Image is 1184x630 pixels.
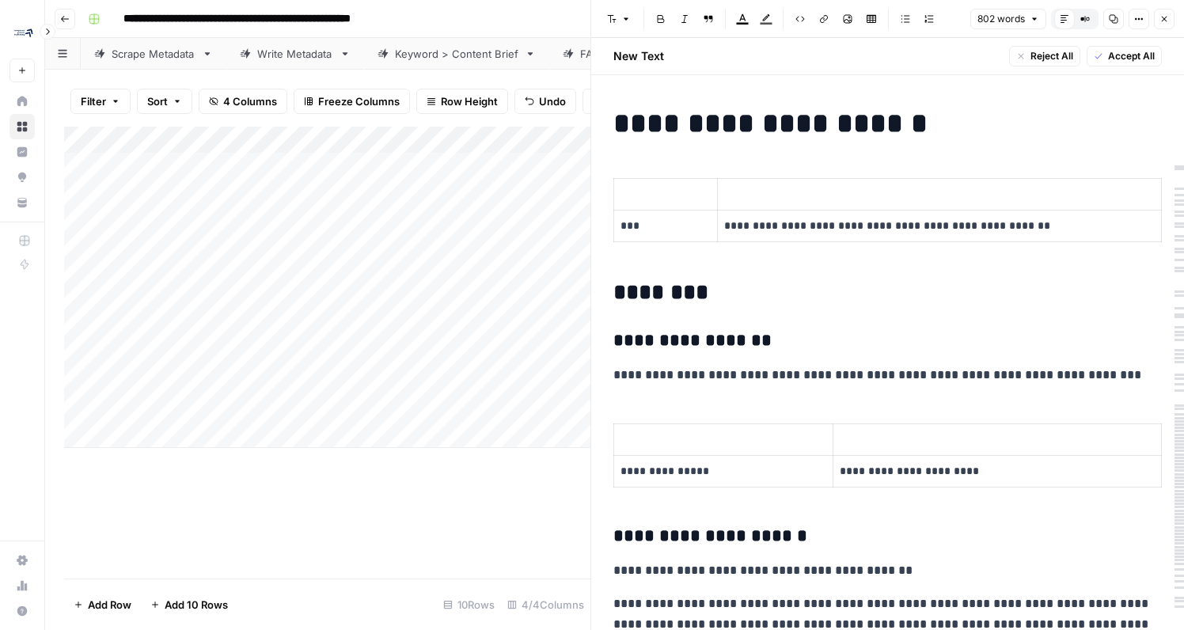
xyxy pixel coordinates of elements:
div: FAQs [580,46,605,62]
a: Settings [9,548,35,573]
button: Add 10 Rows [141,592,237,617]
button: Add Row [64,592,141,617]
img: Compound Growth Logo [9,18,38,47]
button: Workspace: Compound Growth [9,13,35,52]
a: Keyword > Content Brief [364,38,549,70]
a: Your Data [9,190,35,215]
a: FAQs [549,38,636,70]
a: Write Metadata [226,38,364,70]
button: Row Height [416,89,508,114]
span: Row Height [441,93,498,109]
div: 4/4 Columns [501,592,590,617]
button: 4 Columns [199,89,287,114]
span: 802 words [977,12,1025,26]
h2: New Text [613,48,664,64]
button: Filter [70,89,131,114]
a: Browse [9,114,35,139]
a: Insights [9,139,35,165]
span: 4 Columns [223,93,277,109]
span: Undo [539,93,566,109]
span: Freeze Columns [318,93,400,109]
button: Help + Support [9,598,35,624]
span: Add Row [88,597,131,613]
span: Filter [81,93,106,109]
button: Undo [514,89,576,114]
button: Freeze Columns [294,89,410,114]
span: Add 10 Rows [165,597,228,613]
button: Accept All [1087,46,1162,66]
span: Accept All [1108,49,1155,63]
a: Opportunities [9,165,35,190]
a: Usage [9,573,35,598]
button: 802 words [970,9,1046,29]
button: Reject All [1009,46,1080,66]
div: Write Metadata [257,46,333,62]
button: Sort [137,89,192,114]
a: Home [9,89,35,114]
div: Keyword > Content Brief [395,46,518,62]
span: Sort [147,93,168,109]
div: Scrape Metadata [112,46,195,62]
span: Reject All [1030,49,1073,63]
div: 10 Rows [437,592,501,617]
a: Scrape Metadata [81,38,226,70]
